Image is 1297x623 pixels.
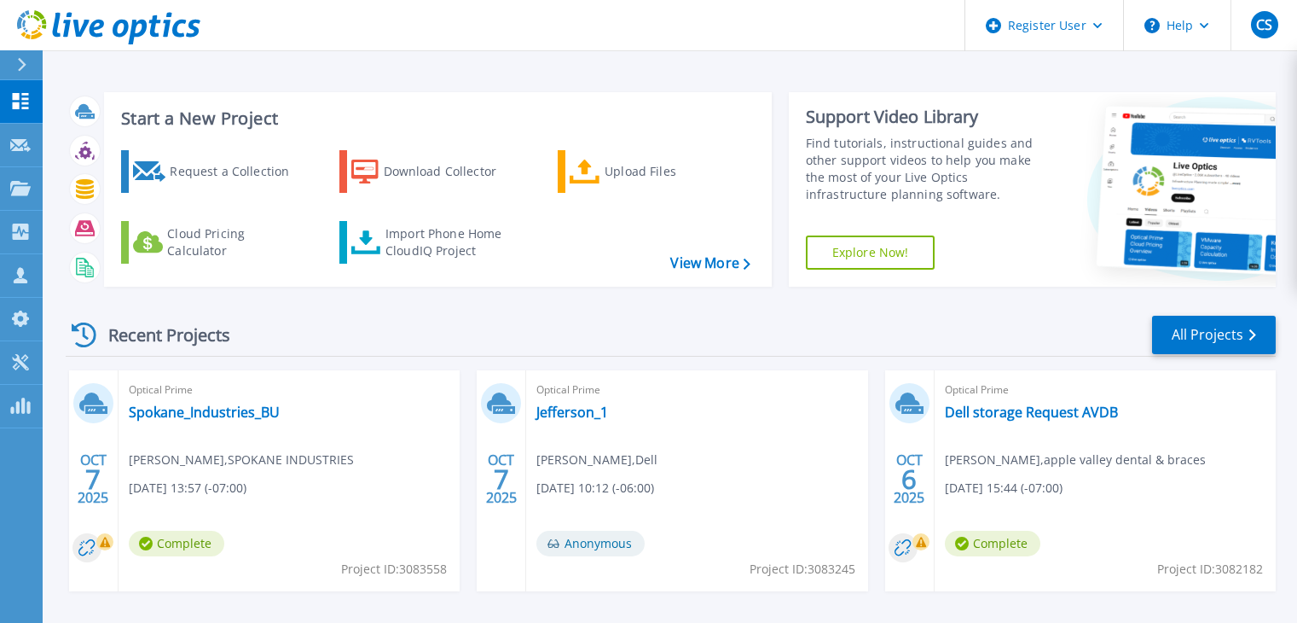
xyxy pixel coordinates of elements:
a: All Projects [1152,316,1276,354]
a: Download Collector [339,150,530,193]
div: OCT 2025 [485,448,518,510]
div: OCT 2025 [77,448,109,510]
span: Optical Prime [945,381,1265,399]
div: Support Video Library [806,106,1051,128]
span: Project ID: 3083558 [341,560,447,579]
div: Download Collector [384,154,520,189]
div: Recent Projects [66,314,253,356]
span: [PERSON_NAME] , SPOKANE INDUSTRIES [129,451,354,469]
h3: Start a New Project [121,109,750,128]
span: [PERSON_NAME] , apple valley dental & braces [945,451,1206,469]
a: Explore Now! [806,236,935,270]
span: [DATE] 15:44 (-07:00) [945,479,1062,498]
span: Optical Prime [536,381,857,399]
span: [DATE] 10:12 (-06:00) [536,479,654,498]
span: CS [1256,18,1272,32]
a: Request a Collection [121,150,311,193]
a: Jefferson_1 [536,404,608,421]
span: Project ID: 3083245 [750,560,855,579]
div: Upload Files [605,154,741,189]
div: OCT 2025 [893,448,925,510]
a: View More [670,255,750,271]
div: Import Phone Home CloudIQ Project [385,225,518,259]
span: [PERSON_NAME] , Dell [536,451,657,469]
span: Complete [945,531,1040,556]
span: 7 [494,472,509,486]
a: Cloud Pricing Calculator [121,221,311,264]
a: Spokane_Industries_BU [129,404,280,421]
span: Optical Prime [129,381,449,399]
span: Complete [129,531,224,556]
a: Upload Files [558,150,748,193]
div: Find tutorials, instructional guides and other support videos to help you make the most of your L... [806,135,1051,203]
span: Project ID: 3082182 [1157,560,1263,579]
span: [DATE] 13:57 (-07:00) [129,479,246,498]
span: 6 [901,472,917,486]
span: 7 [85,472,101,486]
div: Request a Collection [170,154,306,189]
span: Anonymous [536,531,645,556]
div: Cloud Pricing Calculator [167,225,304,259]
a: Dell storage Request AVDB [945,404,1118,421]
